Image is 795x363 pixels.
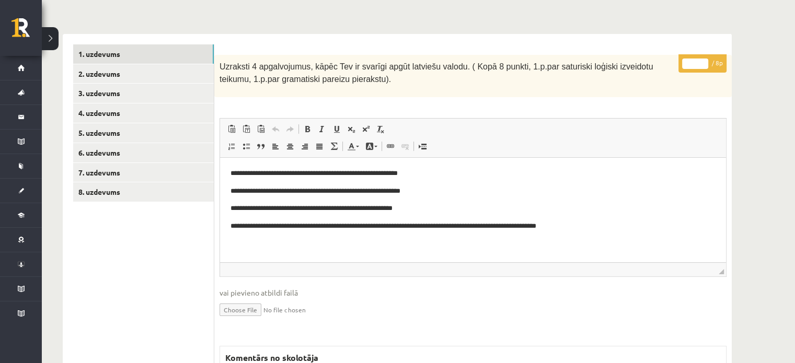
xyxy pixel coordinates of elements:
a: Fona krāsa [362,139,381,153]
a: Izlīdzināt malas [312,139,327,153]
a: Math [327,139,341,153]
a: 8. uzdevums [73,182,214,202]
a: 4. uzdevums [73,103,214,123]
body: Bagātinātā teksta redaktors, wiswyg-editor-47024951912400-1757571480-754 [10,10,494,21]
a: Saite (vadīšanas taustiņš+K) [383,139,398,153]
a: Ievietot no Worda [254,122,268,136]
span: vai pievieno atbildi failā [220,287,727,298]
a: Ielīmēt (vadīšanas taustiņš+V) [224,122,239,136]
a: 1. uzdevums [73,44,214,64]
a: Augšraksts [359,122,373,136]
a: Centrēti [283,139,297,153]
a: Izlīdzināt pa labi [297,139,312,153]
a: Bloka citāts [254,139,268,153]
a: Noņemt stilus [373,122,388,136]
a: Atcelt (vadīšanas taustiņš+Z) [268,122,283,136]
a: 7. uzdevums [73,163,214,182]
a: Atsaistīt [398,139,412,153]
a: Treknraksts (vadīšanas taustiņš+B) [300,122,315,136]
a: Ievietot kā vienkāršu tekstu (vadīšanas taustiņš+pārslēgšanas taustiņš+V) [239,122,254,136]
a: Ievietot/noņemt numurētu sarakstu [224,139,239,153]
span: Uzraksti 4 apgalvojumus, kāpēc Tev ir svarīgi apgūt latviešu valodu. ( Kopā 8 punkti, 1.p.par sat... [220,62,653,84]
a: 2. uzdevums [73,64,214,84]
a: Izlīdzināt pa kreisi [268,139,283,153]
span: Mērogot [719,269,724,274]
iframe: Bagātinātā teksta redaktors, wiswyg-editor-user-answer-47024922795440 [220,158,726,262]
a: Slīpraksts (vadīšanas taustiņš+I) [315,122,329,136]
a: Apakšraksts [344,122,359,136]
a: 3. uzdevums [73,84,214,103]
a: Ievietot/noņemt sarakstu ar aizzīmēm [239,139,254,153]
a: Rīgas 1. Tālmācības vidusskola [11,18,42,44]
a: Ievietot lapas pārtraukumu drukai [415,139,430,153]
p: / 8p [678,54,727,73]
a: Pasvītrojums (vadīšanas taustiņš+U) [329,122,344,136]
a: Atkārtot (vadīšanas taustiņš+Y) [283,122,297,136]
a: 5. uzdevums [73,123,214,143]
a: 6. uzdevums [73,143,214,162]
a: Teksta krāsa [344,139,362,153]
